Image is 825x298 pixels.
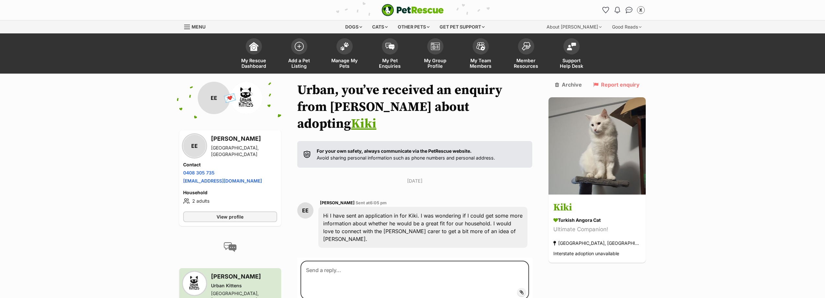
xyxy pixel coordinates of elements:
span: My Pet Enquiries [375,58,405,69]
div: About [PERSON_NAME] [542,20,606,33]
span: View profile [217,213,243,220]
a: Kiki [351,116,376,132]
img: Kiki [548,97,646,195]
a: Favourites [601,5,611,15]
div: Cats [368,20,392,33]
span: Add a Pet Listing [285,58,314,69]
a: [EMAIL_ADDRESS][DOMAIN_NAME] [183,178,262,184]
span: 💌 [223,91,237,105]
div: [GEOGRAPHIC_DATA], [GEOGRAPHIC_DATA] [211,145,277,158]
strong: For your own safety, always communicate via the PetRescue website. [317,148,472,154]
div: EE [183,135,206,157]
p: Avoid sharing personal information such as phone numbers and personal address. [317,148,495,161]
h4: Household [183,189,277,196]
img: manage-my-pets-icon-02211641906a0b7f246fdf0571729dbe1e7629f14944591b6c1af311fb30b64b.svg [340,42,349,51]
img: notifications-46538b983faf8c2785f20acdc204bb7945ddae34d4c08c2a6579f10ce5e182be.svg [615,7,620,13]
a: 0408 305 735 [183,170,215,175]
a: Conversations [624,5,634,15]
span: 6:05 pm [370,200,387,205]
a: Kiki Turkish Angora Cat Ultimate Companion! [GEOGRAPHIC_DATA], [GEOGRAPHIC_DATA] Interstate adopt... [548,196,646,263]
span: My Team Members [466,58,495,69]
a: Member Resources [503,35,549,74]
span: Support Help Desk [557,58,586,69]
p: [DATE] [297,177,533,184]
img: chat-41dd97257d64d25036548639549fe6c8038ab92f7586957e7f3b1b290dea8141.svg [626,7,632,13]
button: My account [636,5,646,15]
img: help-desk-icon-fdf02630f3aa405de69fd3d07c3f3aa587a6932b1a1747fa1d2bba05be0121f9.svg [567,42,576,50]
a: Report enquiry [593,82,640,88]
span: Manage My Pets [330,58,359,69]
h3: Kiki [553,201,641,215]
a: View profile [183,211,277,222]
img: add-pet-listing-icon-0afa8454b4691262ce3f59096e99ab1cd57d4a30225e0717b998d2c9b9846f56.svg [295,42,304,51]
ul: Account quick links [601,5,646,15]
div: Hi I have sent an application in for Kiki. I was wondering if I could get some more information a... [318,207,528,248]
span: My Group Profile [421,58,450,69]
div: Urban Kittens [211,282,277,289]
h3: [PERSON_NAME] [211,272,277,281]
span: Interstate adoption unavailable [553,251,619,256]
img: dashboard-icon-eb2f2d2d3e046f16d808141f083e7271f6b2e854fb5c12c21221c1fb7104beca.svg [249,42,258,51]
li: 2 adults [183,197,277,205]
img: logo-e224e6f780fb5917bec1dbf3a21bbac754714ae5b6737aabdf751b685950b380.svg [382,4,444,16]
button: Notifications [612,5,623,15]
a: Add a Pet Listing [277,35,322,74]
div: EE [297,202,313,219]
div: Other pets [393,20,434,33]
div: EE [198,82,230,114]
a: PetRescue [382,4,444,16]
a: My Group Profile [413,35,458,74]
a: My Pet Enquiries [367,35,413,74]
a: Menu [184,20,210,32]
div: Turkish Angora Cat [553,217,641,224]
a: Manage My Pets [322,35,367,74]
img: Urban Kittens Rescue Group profile pic [638,7,644,13]
a: Support Help Desk [549,35,594,74]
a: My Team Members [458,35,503,74]
h4: Contact [183,161,277,168]
img: member-resources-icon-8e73f808a243e03378d46382f2149f9095a855e16c252ad45f914b54edf8863c.svg [522,42,531,51]
div: Get pet support [435,20,489,33]
span: My Rescue Dashboard [239,58,268,69]
span: Menu [192,24,206,30]
span: [PERSON_NAME] [320,200,355,205]
img: Urban Kittens profile pic [183,272,206,295]
h3: [PERSON_NAME] [211,134,277,143]
img: conversation-icon-4a6f8262b818ee0b60e3300018af0b2d0b884aa5de6e9bcb8d3d4eeb1a70a7c4.svg [224,242,237,252]
img: group-profile-icon-3fa3cf56718a62981997c0bc7e787c4b2cf8bcc04b72c1350f741eb67cf2f40e.svg [431,42,440,50]
img: pet-enquiries-icon-7e3ad2cf08bfb03b45e93fb7055b45f3efa6380592205ae92323e6603595dc1f.svg [385,43,395,50]
div: [GEOGRAPHIC_DATA], [GEOGRAPHIC_DATA] [553,239,641,248]
h1: Urban, you’ve received an enquiry from [PERSON_NAME] about adopting [297,82,533,132]
span: Sent at [356,200,387,205]
div: Dogs [341,20,367,33]
div: Ultimate Companion! [553,225,641,234]
img: Urban Kittens profile pic [230,82,263,114]
a: Archive [555,82,582,88]
div: Good Reads [607,20,646,33]
a: My Rescue Dashboard [231,35,277,74]
img: team-members-icon-5396bd8760b3fe7c0b43da4ab00e1e3bb1a5d9ba89233759b79545d2d3fc5d0d.svg [476,42,485,51]
span: Member Resources [512,58,541,69]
